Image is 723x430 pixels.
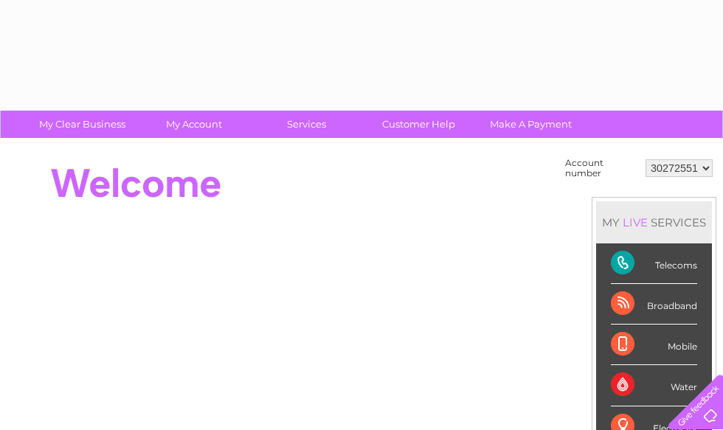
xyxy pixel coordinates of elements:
a: My Account [134,111,255,138]
div: LIVE [620,215,651,229]
a: Make A Payment [470,111,592,138]
div: Water [611,365,697,406]
div: MY SERVICES [596,201,712,243]
div: Telecoms [611,243,697,284]
td: Account number [561,154,642,182]
a: Services [246,111,367,138]
a: Customer Help [358,111,480,138]
div: Broadband [611,284,697,325]
div: Mobile [611,325,697,365]
a: My Clear Business [21,111,143,138]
